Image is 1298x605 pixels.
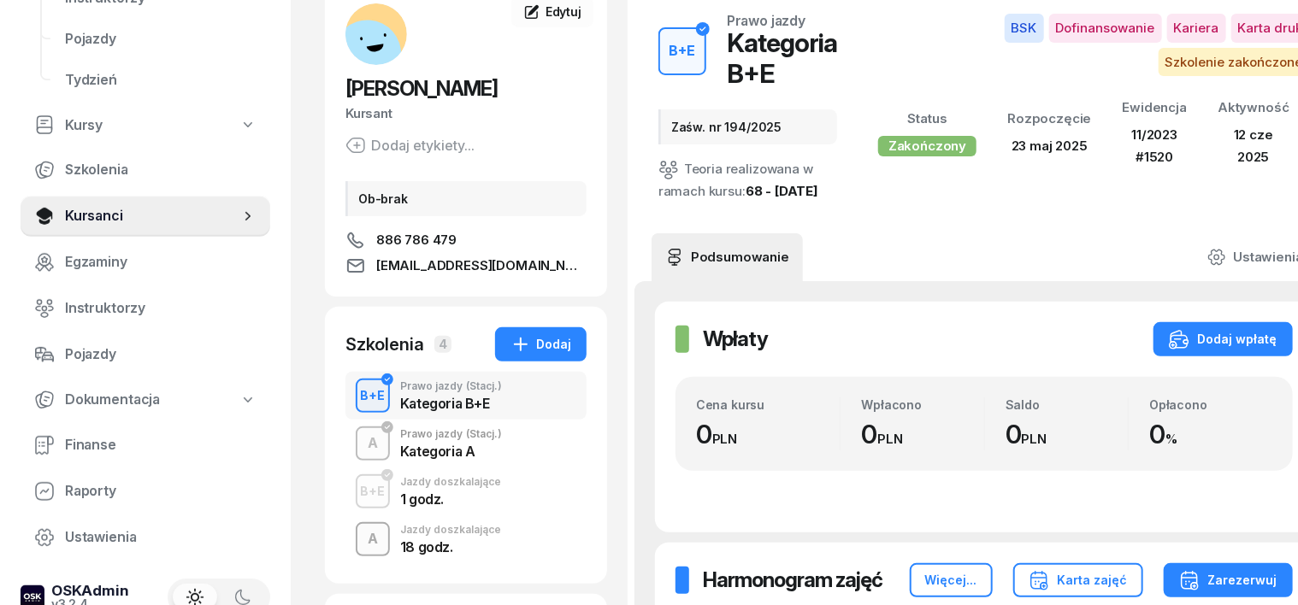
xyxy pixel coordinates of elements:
[354,385,392,406] div: B+E
[652,233,803,281] a: Podsumowanie
[1006,419,1128,450] div: 0
[1006,397,1128,412] div: Saldo
[861,419,983,450] div: 0
[400,477,501,487] div: Jazdy doszkalające
[400,444,502,458] div: Kategoria A
[65,28,257,50] span: Pojazdy
[1179,570,1277,590] div: Zarezerwuj
[51,60,270,101] a: Tydzień
[400,429,502,439] div: Prawo jazdy
[400,525,501,535] div: Jazdy doszkalające
[65,480,257,502] span: Raporty
[376,230,457,250] span: 886 786 479
[878,136,976,156] div: Zakończony
[712,431,738,447] small: PLN
[466,429,502,439] span: (Stacj.)
[345,515,587,563] button: AJazdy doszkalające18 godz.
[361,429,385,458] div: A
[400,396,502,410] div: Kategoria B+E
[925,570,977,590] div: Więcej...
[21,425,270,466] a: Finanse
[345,256,587,276] a: [EMAIL_ADDRESS][DOMAIN_NAME]
[1165,431,1177,447] small: %
[65,159,257,181] span: Szkolenia
[65,389,160,411] span: Dokumentacja
[510,334,571,355] div: Dodaj
[21,334,270,375] a: Pojazdy
[727,27,837,89] div: Kategoria B+E
[658,109,837,144] div: Zaśw. nr 194/2025
[21,288,270,329] a: Instruktorzy
[345,420,587,467] button: APrawo jazdy(Stacj.)Kategoria A
[727,14,805,27] div: Prawo jazdy
[878,108,976,130] div: Status
[861,397,983,412] div: Wpłacono
[1149,419,1271,450] div: 0
[746,183,818,199] a: 68 - [DATE]
[910,563,993,597] button: Więcej...
[345,467,587,515] button: B+EJazdy doszkalające1 godz.
[354,480,392,502] div: B+E
[1022,431,1047,447] small: PLN
[1005,14,1044,43] span: BSK
[1013,563,1143,597] button: Karta zajęć
[376,256,587,276] span: [EMAIL_ADDRESS][DOMAIN_NAME]
[1029,570,1128,590] div: Karta zajęć
[65,434,257,456] span: Finanse
[696,397,840,412] div: Cena kursu
[21,380,270,420] a: Dokumentacja
[1218,97,1289,119] div: Aktywność
[1123,97,1188,119] div: Ewidencja
[65,69,257,91] span: Tydzień
[703,326,768,353] h2: Wpłaty
[658,27,706,75] button: B+E
[356,426,390,461] button: A
[21,471,270,512] a: Raporty
[356,522,390,556] button: A
[51,19,270,60] a: Pojazdy
[400,540,501,554] div: 18 godz.
[1149,397,1271,412] div: Opłacono
[877,431,903,447] small: PLN
[1164,563,1293,597] button: Zarezerwuj
[546,4,581,19] span: Edytuj
[1012,138,1088,154] span: 23 maj 2025
[1153,322,1293,356] button: Dodaj wpłatę
[495,327,587,361] button: Dodaj
[1049,14,1162,43] span: Dofinansowanie
[1123,124,1188,167] div: 11/2023 #1520
[345,230,587,250] a: 886 786 479
[65,205,239,227] span: Kursanci
[21,150,270,191] a: Szkolenia
[65,344,257,366] span: Pojazdy
[356,379,390,413] button: B+E
[21,242,270,283] a: Egzaminy
[65,115,103,137] span: Kursy
[65,526,257,549] span: Ustawienia
[345,181,587,216] div: Ob-brak
[21,517,270,558] a: Ustawienia
[466,381,502,391] span: (Stacj.)
[345,332,424,356] div: Szkolenia
[345,103,587,125] div: Kursant
[21,106,270,145] a: Kursy
[21,196,270,237] a: Kursanci
[345,76,498,101] span: [PERSON_NAME]
[1167,14,1226,43] span: Kariera
[658,158,837,203] div: Teoria realizowana w ramach kursu:
[434,336,451,353] span: 4
[400,492,501,506] div: 1 godz.
[65,297,257,320] span: Instruktorzy
[400,381,502,391] div: Prawo jazdy
[345,135,475,156] button: Dodaj etykiety...
[345,372,587,420] button: B+EPrawo jazdy(Stacj.)Kategoria B+E
[1169,329,1277,349] div: Dodaj wpłatę
[361,525,385,554] div: A
[703,567,882,594] h2: Harmonogram zajęć
[356,474,390,508] button: B+E
[65,251,257,273] span: Egzaminy
[663,37,703,66] div: B+E
[1218,124,1289,167] div: 12 cze 2025
[51,584,129,598] div: OSKAdmin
